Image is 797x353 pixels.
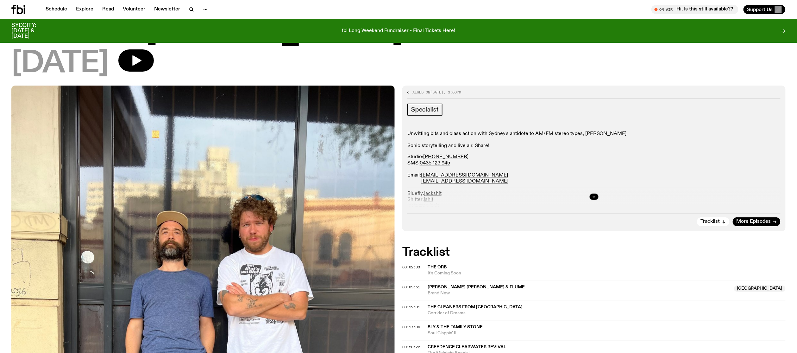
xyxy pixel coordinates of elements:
[402,305,420,310] span: 00:12:01
[430,90,443,95] span: [DATE]
[651,5,738,14] button: On AirHi, Is this still available??
[402,325,420,329] button: 00:17:06
[11,49,108,78] span: [DATE]
[42,5,71,14] a: Schedule
[407,154,781,227] p: Studio: SMS: Email: Bluefly: Shitter: Instagran: Fakebook: Home:
[402,345,420,349] button: 00:20:22
[428,265,447,269] span: The Orb
[428,290,730,296] span: Brand New
[744,5,786,14] button: Support Us
[428,345,506,349] span: Creedence Clearwater Revival
[98,5,118,14] a: Read
[402,265,420,270] span: 00:02:33
[412,90,430,95] span: Aired on
[402,344,420,350] span: 00:20:22
[402,247,786,258] h2: Tracklist
[428,305,523,309] span: The Cleaners From [GEOGRAPHIC_DATA]
[11,23,52,39] h3: SYDCITY: [DATE] & [DATE]
[342,28,455,34] p: fbi Long Weekend Fundraiser - Final Tickets Here!
[421,179,508,184] a: [EMAIL_ADDRESS][DOMAIN_NAME]
[421,173,508,178] a: [EMAIL_ADDRESS][DOMAIN_NAME]
[411,106,439,113] span: Specialist
[737,219,771,224] span: More Episodes
[423,154,468,159] a: [PHONE_NUMBER]
[428,330,786,336] span: Soul Clappin' II
[402,285,420,290] span: 00:09:51
[428,285,525,289] span: [PERSON_NAME] [PERSON_NAME] & Flume
[402,286,420,289] button: 00:09:51
[119,5,149,14] a: Volunteer
[407,104,442,116] a: Specialist
[402,324,420,330] span: 00:17:06
[734,286,786,292] span: [GEOGRAPHIC_DATA]
[150,5,184,14] a: Newsletter
[747,7,773,12] span: Support Us
[420,161,450,166] a: 0435 123 945
[402,266,420,269] button: 00:02:33
[428,310,786,316] span: Corridor of Dreams
[407,131,781,149] p: Unwitting bits and class action with Sydney's antidote to AM/FM stereo types, [PERSON_NAME]. Soni...
[428,270,786,276] span: It's Coming Soon
[733,217,781,226] a: More Episodes
[11,18,786,47] h1: Jack Off / [PERSON_NAME]
[72,5,97,14] a: Explore
[402,305,420,309] button: 00:12:01
[428,325,483,329] span: Sly & The Family Stone
[443,90,461,95] span: , 3:00pm
[701,219,720,224] span: Tracklist
[697,217,730,226] button: Tracklist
